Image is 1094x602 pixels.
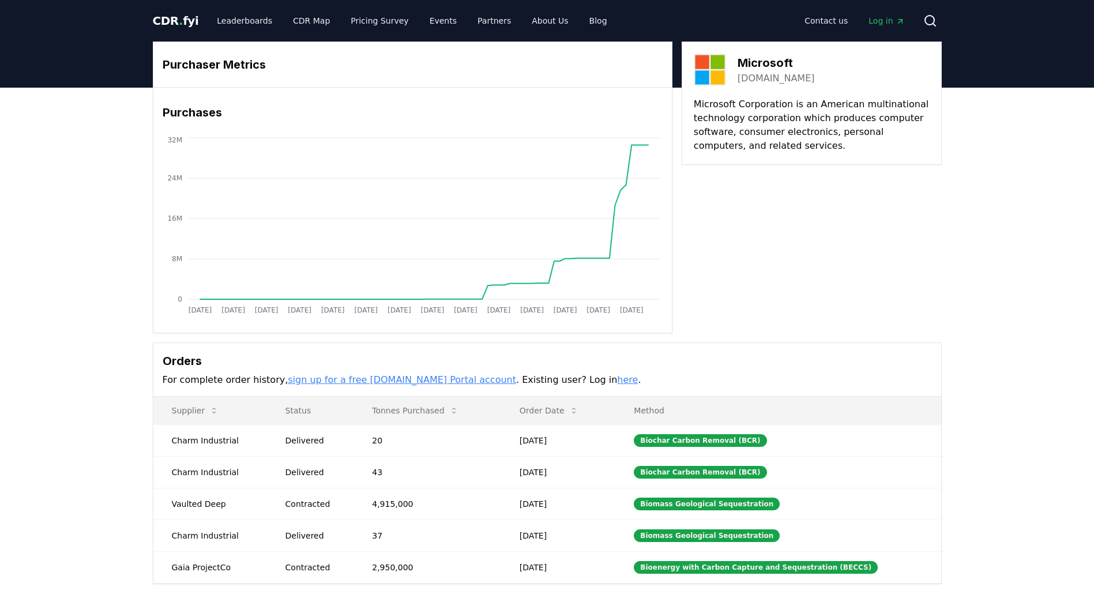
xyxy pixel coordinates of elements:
[388,306,411,314] tspan: [DATE]
[634,434,766,447] div: Biochar Carbon Removal (BCR)
[354,456,501,488] td: 43
[188,306,212,314] tspan: [DATE]
[167,174,182,182] tspan: 24M
[208,10,616,31] nav: Main
[341,10,418,31] a: Pricing Survey
[363,399,467,422] button: Tonnes Purchased
[795,10,857,31] a: Contact us
[501,424,616,456] td: [DATE]
[178,295,182,303] tspan: 0
[869,15,904,27] span: Log in
[354,306,378,314] tspan: [DATE]
[285,562,345,573] div: Contracted
[501,551,616,583] td: [DATE]
[153,551,267,583] td: Gaia ProjectCo
[634,466,766,479] div: Biochar Carbon Removal (BCR)
[153,14,199,28] span: CDR fyi
[172,255,182,263] tspan: 8M
[285,530,345,541] div: Delivered
[795,10,913,31] nav: Main
[153,488,267,520] td: Vaulted Deep
[420,306,444,314] tspan: [DATE]
[284,10,339,31] a: CDR Map
[487,306,510,314] tspan: [DATE]
[738,72,815,85] a: [DOMAIN_NAME]
[288,306,311,314] tspan: [DATE]
[163,352,932,370] h3: Orders
[617,374,638,385] a: here
[634,561,878,574] div: Bioenergy with Carbon Capture and Sequestration (BECCS)
[208,10,281,31] a: Leaderboards
[179,14,183,28] span: .
[163,373,932,387] p: For complete order history, . Existing user? Log in .
[321,306,344,314] tspan: [DATE]
[276,405,345,416] p: Status
[468,10,520,31] a: Partners
[501,488,616,520] td: [DATE]
[619,306,643,314] tspan: [DATE]
[153,424,267,456] td: Charm Industrial
[221,306,245,314] tspan: [DATE]
[859,10,913,31] a: Log in
[153,13,199,29] a: CDR.fyi
[694,97,930,153] p: Microsoft Corporation is an American multinational technology corporation which produces computer...
[634,498,780,510] div: Biomass Geological Sequestration
[167,215,182,223] tspan: 16M
[522,10,577,31] a: About Us
[254,306,278,314] tspan: [DATE]
[285,498,345,510] div: Contracted
[167,136,182,144] tspan: 32M
[153,520,267,551] td: Charm Industrial
[520,306,544,314] tspan: [DATE]
[354,424,501,456] td: 20
[694,54,726,86] img: Microsoft-logo
[354,488,501,520] td: 4,915,000
[420,10,466,31] a: Events
[738,54,815,72] h3: Microsoft
[501,520,616,551] td: [DATE]
[288,374,516,385] a: sign up for a free [DOMAIN_NAME] Portal account
[634,529,780,542] div: Biomass Geological Sequestration
[354,520,501,551] td: 37
[553,306,577,314] tspan: [DATE]
[587,306,610,314] tspan: [DATE]
[153,456,267,488] td: Charm Industrial
[285,466,345,478] div: Delivered
[285,435,345,446] div: Delivered
[580,10,616,31] a: Blog
[163,104,663,121] h3: Purchases
[625,405,931,416] p: Method
[510,399,588,422] button: Order Date
[163,56,663,73] h3: Purchaser Metrics
[454,306,478,314] tspan: [DATE]
[501,456,616,488] td: [DATE]
[163,399,228,422] button: Supplier
[354,551,501,583] td: 2,950,000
